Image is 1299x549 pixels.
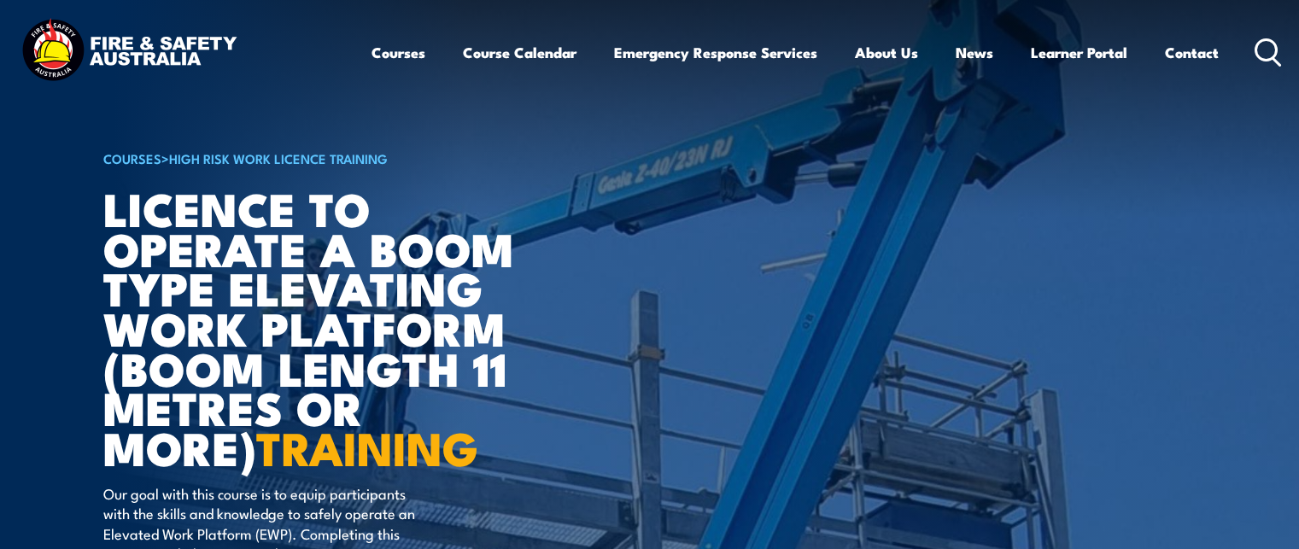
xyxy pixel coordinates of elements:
[956,30,993,75] a: News
[103,188,525,467] h1: Licence to operate a boom type elevating work platform (boom length 11 metres or more)
[372,30,425,75] a: Courses
[855,30,918,75] a: About Us
[463,30,576,75] a: Course Calendar
[103,148,525,168] h6: >
[614,30,817,75] a: Emergency Response Services
[1165,30,1219,75] a: Contact
[169,149,388,167] a: High Risk Work Licence Training
[103,149,161,167] a: COURSES
[1031,30,1127,75] a: Learner Portal
[256,411,478,482] strong: TRAINING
